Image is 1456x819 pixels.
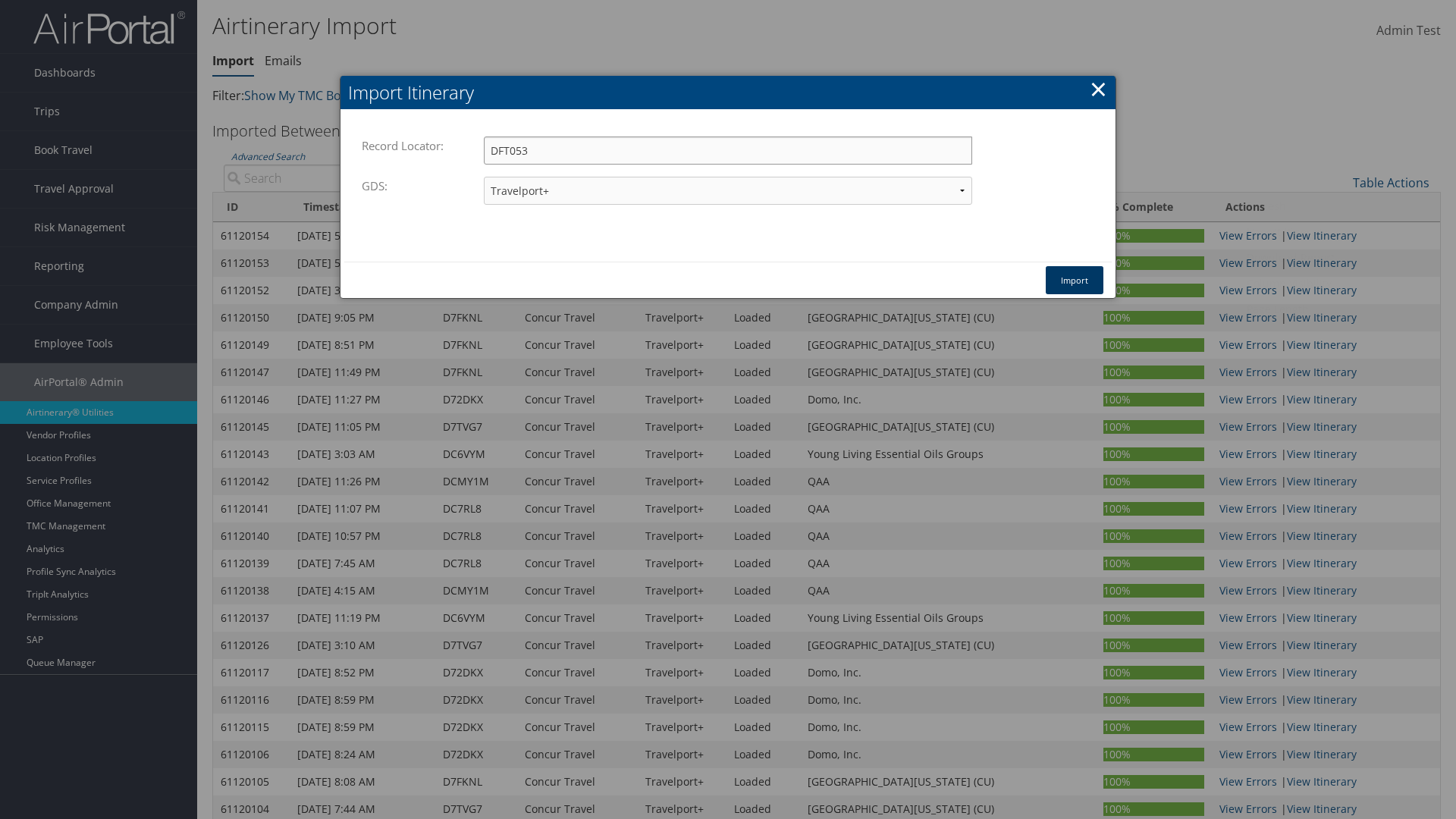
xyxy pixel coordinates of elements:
[484,136,972,165] input: Enter the Record Locator
[362,171,395,200] label: GDS:
[1090,74,1107,104] a: ×
[340,76,1116,109] h2: Import Itinerary
[1241,271,1440,297] a: Column Visibility
[1241,193,1440,219] a: Refresh
[1241,245,1440,271] a: Download Report
[1241,297,1440,322] a: Page Length
[362,131,451,160] label: Record Locator:
[1241,219,1440,245] a: Import Itinerary
[1046,266,1103,294] button: Import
